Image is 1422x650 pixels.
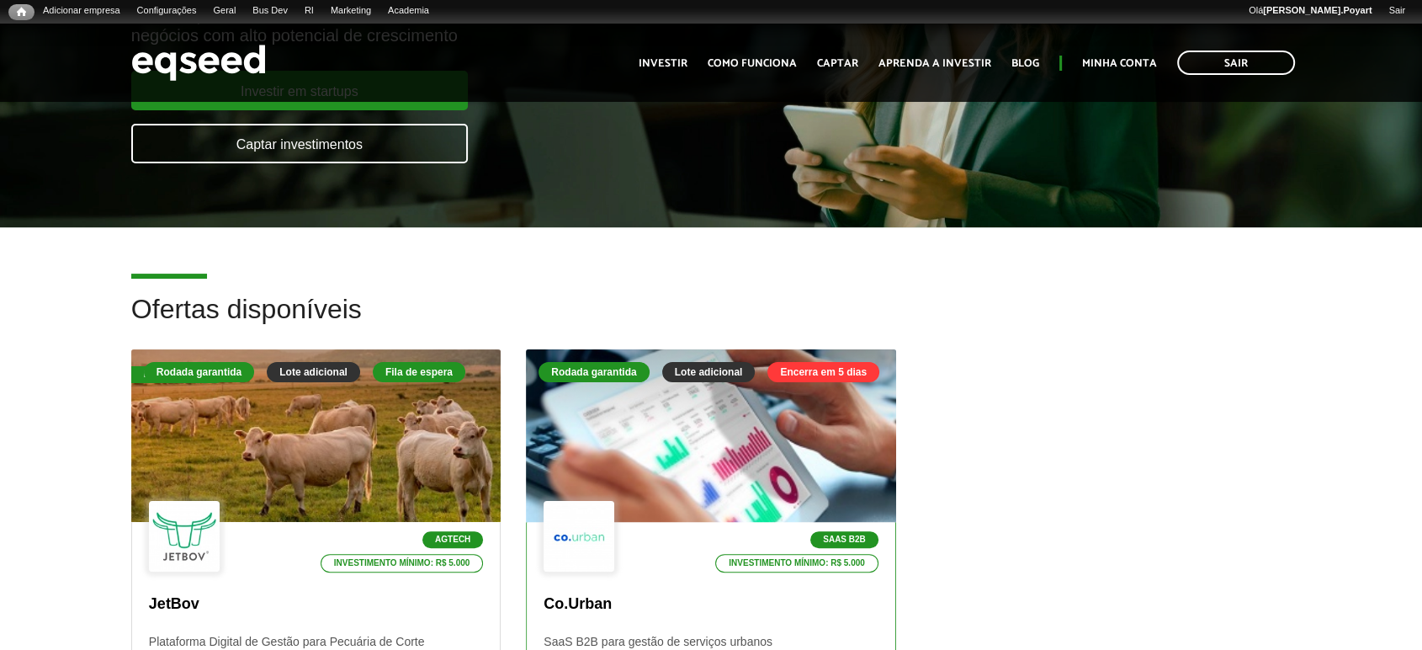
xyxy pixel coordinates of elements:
[149,595,483,614] p: JetBov
[8,4,34,20] a: Início
[321,554,484,573] p: Investimento mínimo: R$ 5.000
[639,58,687,69] a: Investir
[817,58,858,69] a: Captar
[1082,58,1157,69] a: Minha conta
[131,40,266,85] img: EqSeed
[1380,4,1414,18] a: Sair
[1011,58,1039,69] a: Blog
[129,4,205,18] a: Configurações
[708,58,797,69] a: Como funciona
[204,4,244,18] a: Geral
[373,362,465,382] div: Fila de espera
[131,124,468,163] a: Captar investimentos
[144,362,254,382] div: Rodada garantida
[767,362,879,382] div: Encerra em 5 dias
[539,362,649,382] div: Rodada garantida
[131,366,226,383] div: Fila de espera
[662,362,756,382] div: Lote adicional
[322,4,379,18] a: Marketing
[131,295,1291,349] h2: Ofertas disponíveis
[810,531,878,548] p: SaaS B2B
[715,554,878,573] p: Investimento mínimo: R$ 5.000
[1263,5,1372,15] strong: [PERSON_NAME].Poyart
[267,362,360,382] div: Lote adicional
[878,58,991,69] a: Aprenda a investir
[34,4,129,18] a: Adicionar empresa
[1177,51,1295,75] a: Sair
[244,4,296,18] a: Bus Dev
[379,4,438,18] a: Academia
[17,6,26,18] span: Início
[296,4,322,18] a: RI
[422,531,483,548] p: Agtech
[544,595,878,614] p: Co.Urban
[1240,4,1381,18] a: Olá[PERSON_NAME].Poyart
